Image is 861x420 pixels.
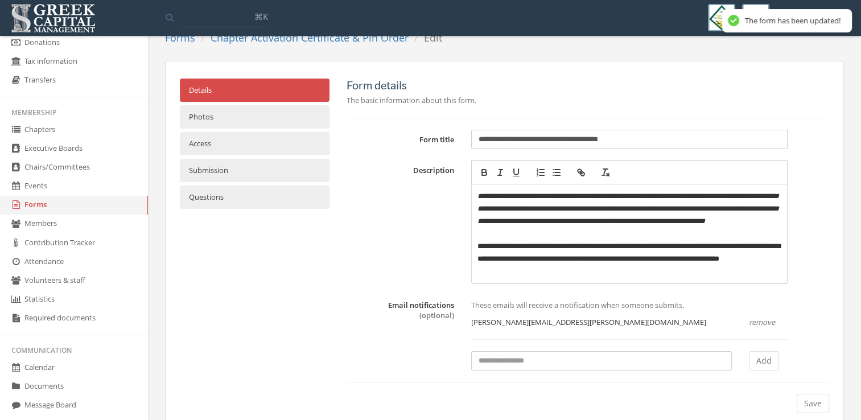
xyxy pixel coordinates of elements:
[347,79,829,91] h5: Form details
[211,31,409,44] a: Chapter Activation Certificate & Pin Order
[388,300,454,321] label: Email notifications
[338,161,463,176] label: Description
[749,351,779,370] button: Add
[471,299,787,311] p: These emails will receive a notification when someone submits.
[165,31,195,44] a: Forms
[338,130,463,145] label: Form title
[797,394,829,413] button: Save
[776,4,852,23] div: [PERSON_NAME]
[180,159,329,182] a: Submission
[463,317,740,328] div: [PERSON_NAME][EMAIL_ADDRESS][PERSON_NAME][DOMAIN_NAME]
[749,317,775,327] em: remove
[419,310,454,320] span: (optional)
[347,94,829,106] p: The basic information about this form.
[180,79,329,102] a: Details
[180,186,329,209] a: Questions
[745,16,841,26] div: The form has been updated!
[254,11,268,22] span: ⌘K
[180,105,329,129] a: Photos
[409,31,442,46] li: Edit
[180,132,329,155] a: Access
